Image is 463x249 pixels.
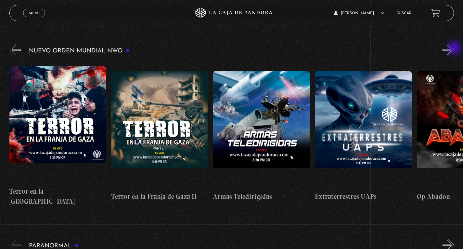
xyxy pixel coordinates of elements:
a: Terror en la Franja de Gaza II [111,61,208,212]
span: Menu [29,11,40,15]
a: View your shopping cart [431,9,440,18]
h4: Terror en la Franja de Gaza II [111,191,208,202]
button: Next [443,44,454,56]
button: Previous [9,44,21,56]
h4: Terror en la [GEOGRAPHIC_DATA] [9,186,106,207]
h4: Extraterrestres UAPs [315,191,412,202]
span: [PERSON_NAME] [334,11,384,15]
a: Extraterrestres UAPs [315,61,412,212]
a: Buscar [396,11,412,15]
a: Terror en la [GEOGRAPHIC_DATA] [9,61,106,212]
h4: Armas Teledirigidas [213,191,310,202]
a: Armas Teledirigidas [213,61,310,212]
h3: Nuevo Orden Mundial NWO [29,48,130,54]
h3: Paranormal [29,243,79,249]
span: Cerrar [27,17,42,21]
